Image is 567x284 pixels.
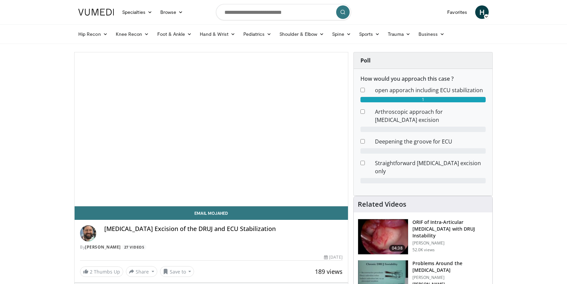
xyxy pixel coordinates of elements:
button: Save to [160,266,194,277]
div: 1 [360,97,486,102]
img: f205fea7-5dbf-4452-aea8-dd2b960063ad.150x105_q85_crop-smart_upscale.jpg [358,219,408,254]
h3: ORIF of Intra-Articular [MEDICAL_DATA] with DRUJ Instability [412,219,488,239]
a: Business [414,27,449,41]
a: Sports [355,27,384,41]
a: Spine [328,27,355,41]
a: Knee Recon [112,27,153,41]
span: 04:38 [389,245,405,252]
video-js: Video Player [75,52,348,206]
a: 2 Thumbs Up [80,266,123,277]
h4: Related Videos [358,200,406,208]
a: Pediatrics [239,27,275,41]
h6: How would you approach this case ? [360,76,486,82]
p: [PERSON_NAME] [412,240,488,246]
a: Trauma [384,27,414,41]
a: Foot & Ankle [153,27,196,41]
p: [PERSON_NAME] [412,275,488,280]
a: Email Mojahed [75,206,348,220]
a: Shoulder & Elbow [275,27,328,41]
a: Hip Recon [74,27,112,41]
a: Specialties [118,5,156,19]
span: 189 views [315,267,343,276]
input: Search topics, interventions [216,4,351,20]
a: 27 Videos [122,244,146,250]
a: 04:38 ORIF of Intra-Articular [MEDICAL_DATA] with DRUJ Instability [PERSON_NAME] 52.0K views [358,219,488,255]
strong: Poll [360,57,371,64]
dd: Deepening the groove for ECU [370,137,491,146]
button: Share [126,266,157,277]
dd: open apporach including ECU stabilization [370,86,491,94]
a: Browse [156,5,187,19]
dd: Straightforward [MEDICAL_DATA] excision only [370,159,491,175]
a: Favorites [443,5,471,19]
div: [DATE] [324,254,342,260]
h4: [MEDICAL_DATA] Excision of the DRUJ and ECU Stabilization [104,225,343,233]
div: By [80,244,343,250]
span: 2 [90,268,92,275]
a: [PERSON_NAME] [85,244,121,250]
a: H [475,5,489,19]
h3: Problems Around the [MEDICAL_DATA] [412,260,488,274]
img: Avatar [80,225,96,241]
p: 52.0K views [412,247,435,253]
img: VuMedi Logo [78,9,114,16]
a: Hand & Wrist [196,27,239,41]
dd: Arthroscopic approach for [MEDICAL_DATA] excision [370,108,491,124]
